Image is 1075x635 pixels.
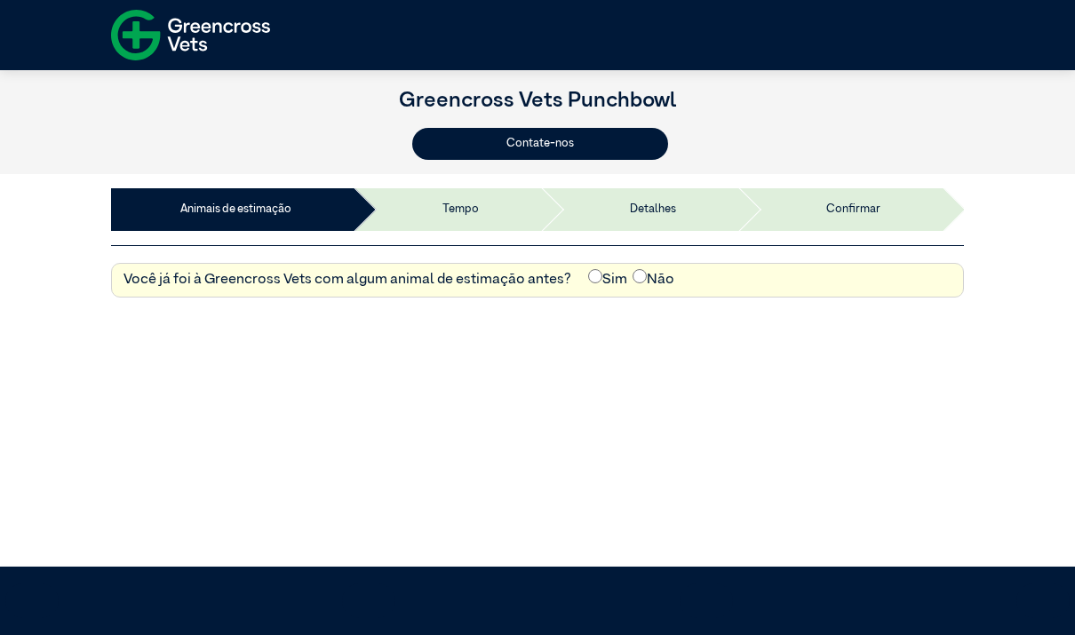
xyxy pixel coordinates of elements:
font: Contate-nos [506,138,574,149]
font: Não [647,273,674,287]
input: Não [633,269,647,283]
font: Greencross Vets Punchbowl [399,90,677,111]
font: Animais de estimação [180,203,291,215]
img: logotipo f [111,4,270,66]
font: Sim [602,273,627,287]
input: Sim [588,269,602,283]
font: Você já foi à Greencross Vets com algum animal de estimação antes? [123,273,571,287]
button: Contate-nos [412,128,668,160]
